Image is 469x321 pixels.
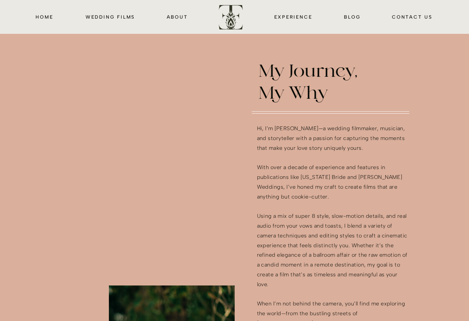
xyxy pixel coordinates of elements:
a: wedding films [85,13,136,21]
a: blog [344,13,361,21]
a: CONTACT us [391,13,433,21]
h2: My Journey, My Why [259,62,366,104]
a: HOME [35,13,54,21]
a: EXPERIENCE [273,13,314,21]
a: about [166,13,188,21]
